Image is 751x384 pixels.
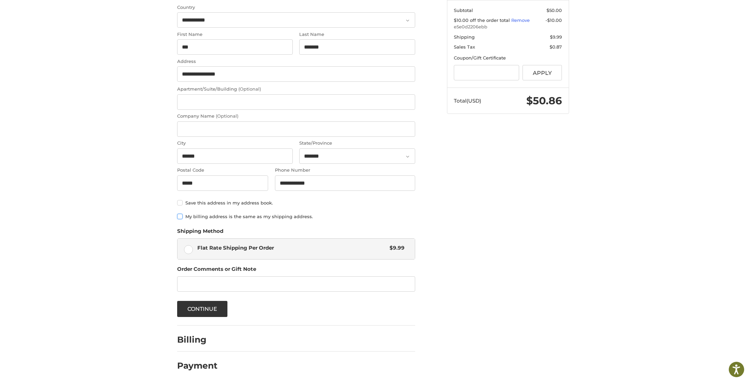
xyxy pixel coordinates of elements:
span: -$10.00 [545,17,562,23]
h2: Payment [177,360,218,371]
h2: Billing [177,334,217,345]
div: Coupon/Gift Certificate [454,55,562,62]
span: e5e0d2206ebb [454,24,562,30]
a: Remove [511,17,530,23]
button: Apply [523,65,562,80]
label: First Name [177,31,293,38]
label: My billing address is the same as my shipping address. [177,214,415,219]
legend: Shipping Method [177,227,223,238]
button: Open LiveChat chat widget [79,9,87,17]
iframe: Google Customer Reviews [695,366,751,384]
label: Phone Number [275,167,415,174]
legend: Order Comments [177,265,256,276]
span: $9.99 [550,34,562,40]
label: Country [177,4,415,11]
label: State/Province [299,140,415,147]
p: We're away right now. Please check back later! [10,10,77,16]
span: $50.86 [526,94,562,107]
small: (Optional) [238,86,261,92]
label: Address [177,58,415,65]
button: Continue [177,301,228,317]
label: Save this address in my address book. [177,200,415,206]
span: Total (USD) [454,97,481,104]
span: $0.87 [550,44,562,50]
span: $9.99 [386,244,405,252]
span: $10.00 off the order total [454,17,511,23]
label: Company Name [177,113,415,120]
span: Sales Tax [454,44,475,50]
label: Postal Code [177,167,268,174]
span: Flat Rate Shipping Per Order [197,244,386,252]
label: Apartment/Suite/Building [177,86,415,93]
input: Gift Certificate or Coupon Code [454,65,519,80]
label: City [177,140,293,147]
span: Subtotal [454,8,473,13]
small: (Optional) [216,113,238,119]
label: Last Name [299,31,415,38]
span: $50.00 [546,8,562,13]
span: Shipping [454,34,475,40]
